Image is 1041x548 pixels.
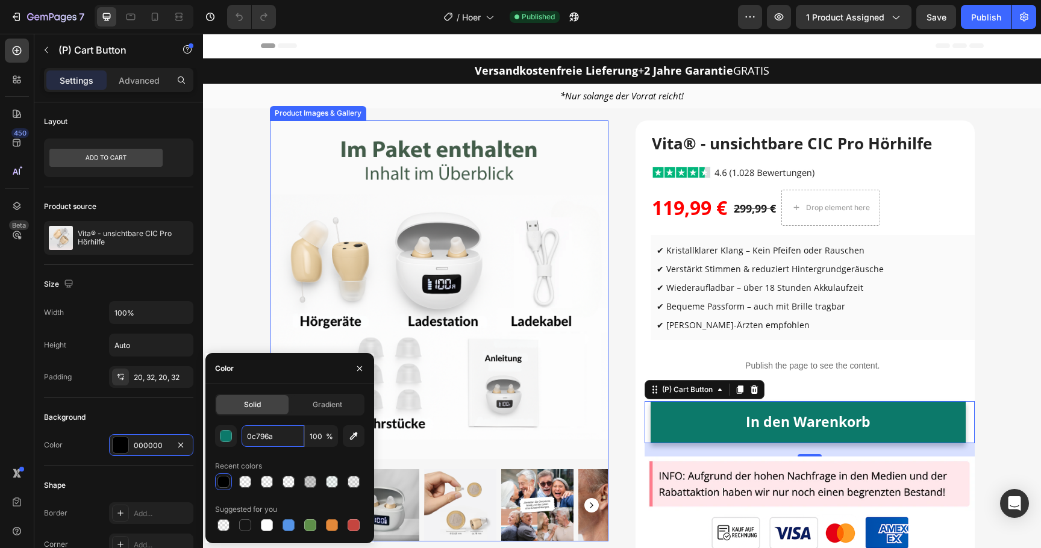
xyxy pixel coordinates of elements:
[1000,489,1029,518] div: Open Intercom Messenger
[215,504,277,515] div: Suggested for you
[58,43,161,57] p: (P) Cart Button
[244,399,261,410] span: Solid
[796,5,911,29] button: 1 product assigned
[134,440,169,451] div: 000000
[381,464,396,479] button: Carousel Next Arrow
[326,431,333,442] span: %
[134,372,190,383] div: 20, 32, 20, 32
[69,74,161,85] div: Product Images & Gallery
[454,248,660,260] span: ✔ Wiederaufladbar – über 18 Stunden Akkulaufzeit
[110,334,193,356] input: Auto
[44,276,76,293] div: Size
[215,363,234,374] div: Color
[44,307,64,318] div: Width
[448,326,772,338] p: Publish the page to see the content.
[457,350,512,361] div: (P) Cart Button
[961,5,1011,29] button: Publish
[78,229,189,246] p: Vita® - unsichtbare CIC Pro Hörhilfe
[448,160,525,188] div: 119,99 €
[11,128,29,138] div: 450
[440,121,669,156] img: gempages_555675308238308595-a31ba9ae-fda7-4462-9c1e-63cb0931acc7.jpg
[5,5,90,29] button: 7
[454,211,661,222] span: ✔ Kristallklarer Klang – Kein Pfeifen oder Rauschen
[242,425,304,447] input: Eg: FFFFFF
[203,34,1041,548] iframe: Design area
[462,11,481,23] span: Hoer
[454,229,681,241] span: ✔ Verstärkt Stimmen & reduziert Hintergrundgeräusche
[448,99,766,122] h2: Vita® - unsichtbare CIC Pro Hörhilfe
[806,11,884,23] span: 1 product assigned
[44,440,63,450] div: Color
[357,56,481,68] i: *Nur solange der Vorrat reicht!
[442,423,772,527] img: gempages_555675308238308595-f2e85d0a-aa2c-4679-85d8-74b59849860e.png
[916,5,956,29] button: Save
[44,508,67,518] div: Border
[110,302,193,323] input: Auto
[215,461,262,472] div: Recent colors
[313,399,342,410] span: Gradient
[44,116,67,127] div: Layout
[60,74,93,87] p: Settings
[79,10,84,24] p: 7
[227,5,276,29] div: Undo/Redo
[44,340,66,350] div: Height
[454,267,642,278] span: ✔ Bequeme Passform – auch mit Brille tragbar
[119,74,160,87] p: Advanced
[44,412,86,423] div: Background
[44,372,72,382] div: Padding
[454,285,607,297] span: ✔ [PERSON_NAME]-Ärzten empfohlen
[44,480,66,491] div: Shape
[448,367,763,409] button: In den Warenkorb
[543,379,667,397] div: In den Warenkorb
[9,220,29,230] div: Beta
[134,508,190,519] div: Add...
[971,11,1001,23] div: Publish
[530,167,574,183] div: 299,99 €
[49,226,73,250] img: product feature img
[927,12,946,22] span: Save
[44,201,96,212] div: Product source
[603,169,667,179] div: Drop element here
[522,11,555,22] span: Published
[457,11,460,23] span: /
